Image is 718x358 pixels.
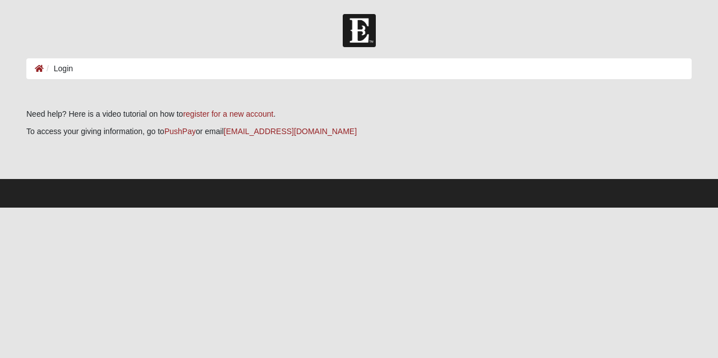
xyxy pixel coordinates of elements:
a: register for a new account [183,109,273,118]
p: To access your giving information, go to or email [26,126,692,137]
a: [EMAIL_ADDRESS][DOMAIN_NAME] [224,127,357,136]
img: Church of Eleven22 Logo [343,14,376,47]
a: PushPay [164,127,196,136]
li: Login [44,63,73,75]
p: Need help? Here is a video tutorial on how to . [26,108,692,120]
